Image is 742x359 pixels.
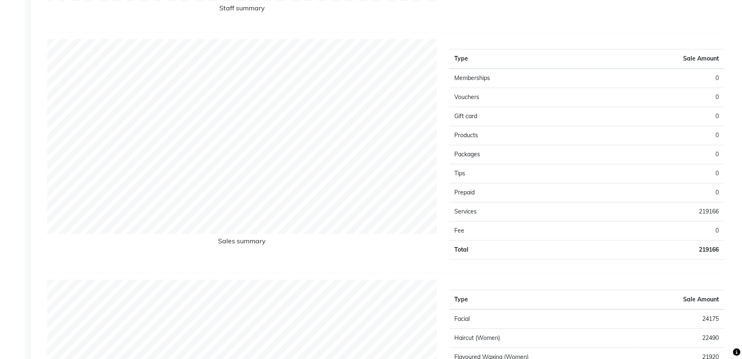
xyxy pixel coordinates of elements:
td: 219166 [587,202,724,221]
td: Fee [449,221,587,240]
td: 24175 [638,309,724,329]
td: Packages [449,145,587,164]
td: Services [449,202,587,221]
td: 0 [587,68,724,88]
td: 0 [587,88,724,107]
td: 0 [587,221,724,240]
th: Sale Amount [638,290,724,310]
td: 0 [587,145,724,164]
td: Facial [449,309,638,329]
td: 0 [587,126,724,145]
th: Sale Amount [587,49,724,69]
td: 219166 [587,240,724,260]
td: Gift card [449,107,587,126]
td: 0 [587,107,724,126]
h6: Sales summary [47,237,437,248]
td: 0 [587,164,724,183]
td: Haircut (Women) [449,329,638,348]
th: Type [449,290,638,310]
td: Prepaid [449,183,587,202]
td: Memberships [449,68,587,88]
td: Vouchers [449,88,587,107]
td: 22490 [638,329,724,348]
td: 0 [587,183,724,202]
h6: Staff summary [47,4,437,15]
td: Tips [449,164,587,183]
td: Products [449,126,587,145]
td: Total [449,240,587,260]
th: Type [449,49,587,69]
